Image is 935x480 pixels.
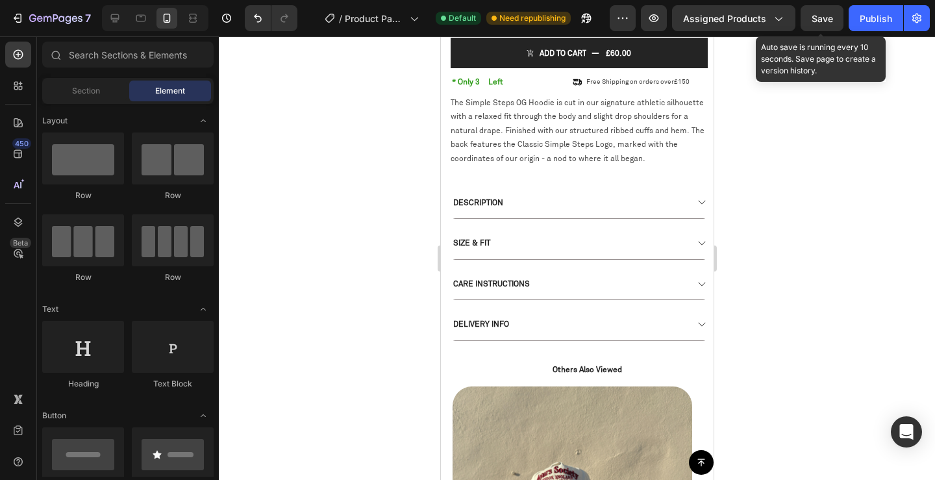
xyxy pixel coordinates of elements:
span: Layout [42,115,68,127]
span: / [339,12,342,25]
span: Product Page - [DATE] 06:51:52 [345,12,405,25]
span: Default [449,12,476,24]
span: Save [812,13,833,24]
iframe: Design area [441,36,714,480]
button: Save [801,5,843,31]
span: Assigned Products [683,12,766,25]
div: Row [42,272,124,283]
div: Beta [10,238,31,248]
div: Publish [860,12,892,25]
input: Search Sections & Elements [42,42,214,68]
div: Open Intercom Messenger [891,416,922,448]
span: Need republishing [499,12,566,24]
div: Row [132,272,214,283]
span: Text [42,303,58,315]
span: Button [42,410,66,422]
span: Section [72,85,100,97]
div: Undo/Redo [245,5,297,31]
div: Row [42,190,124,201]
div: Row [132,190,214,201]
button: Assigned Products [672,5,795,31]
button: 7 [5,5,97,31]
button: Publish [849,5,903,31]
div: 450 [12,138,31,149]
span: Toggle open [193,299,214,320]
div: Heading [42,378,124,390]
div: Text Block [132,378,214,390]
span: Toggle open [193,110,214,131]
span: Toggle open [193,405,214,426]
span: Element [155,85,185,97]
p: 7 [85,10,91,26]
